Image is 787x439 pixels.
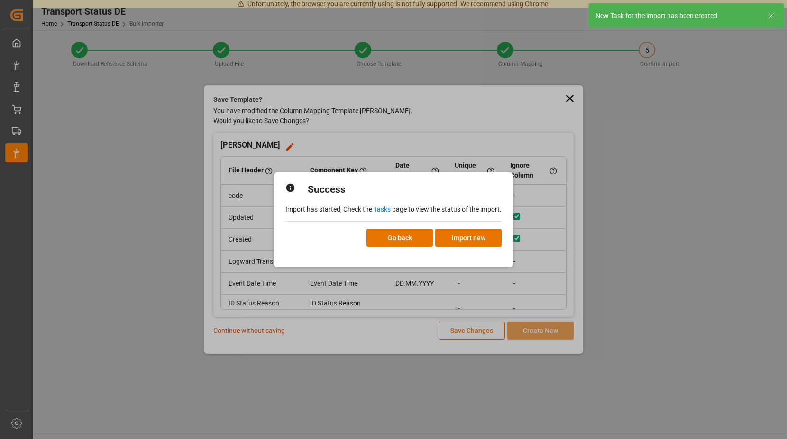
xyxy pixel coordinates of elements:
[595,11,759,21] div: New Task for the import has been created
[366,229,433,247] button: Go back
[308,182,346,197] h2: Success
[285,205,502,215] p: Import has started, Check the page to view the status of the import.
[374,206,391,213] a: Tasks
[435,229,502,247] button: Import new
